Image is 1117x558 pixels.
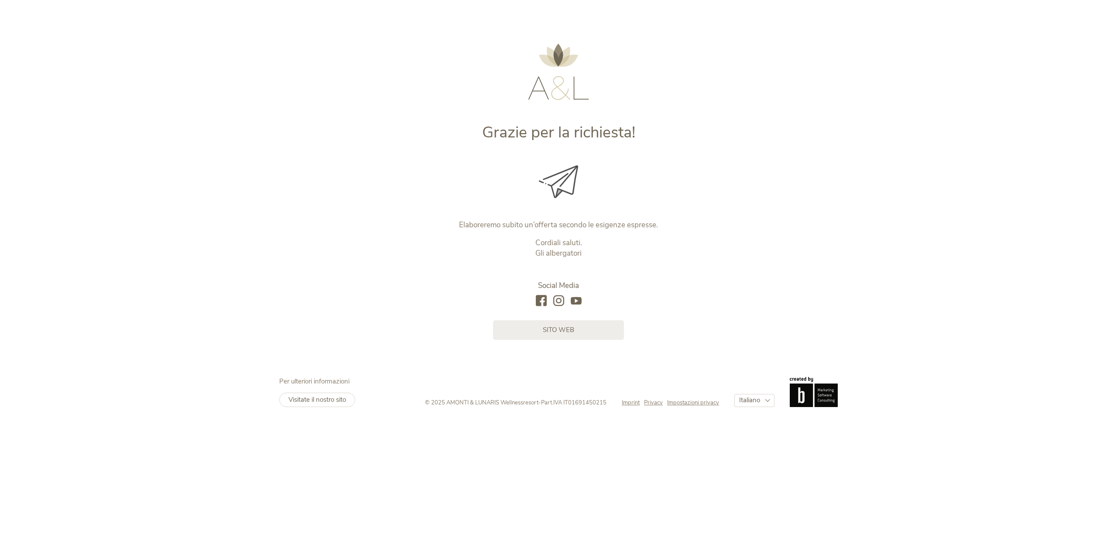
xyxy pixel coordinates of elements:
span: - [538,399,541,407]
img: Grazie per la richiesta! [539,165,578,198]
a: Privacy [644,399,667,407]
span: Grazie per la richiesta! [482,122,635,143]
span: sito web [543,325,574,335]
span: Part.IVA IT01691450215 [541,399,606,407]
span: Privacy [644,399,663,407]
span: Social Media [538,281,579,291]
img: Brandnamic GmbH | Leading Hospitality Solutions [790,377,838,407]
a: facebook [536,295,547,307]
p: Cordiali saluti. Gli albergatori [377,238,741,259]
a: youtube [571,295,582,307]
span: Visitate il nostro sito [288,395,346,404]
img: AMONTI & LUNARIS Wellnessresort [528,44,589,100]
a: Visitate il nostro sito [279,393,355,407]
span: Per ulteriori informazioni [279,377,349,386]
p: Elaboreremo subito un’offerta secondo le esigenze espresse. [377,220,741,230]
span: Imprint [622,399,640,407]
a: Impostazioni privacy [667,399,719,407]
a: instagram [553,295,564,307]
a: Imprint [622,399,644,407]
a: sito web [493,320,624,340]
span: © 2025 AMONTI & LUNARIS Wellnessresort [425,399,538,407]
